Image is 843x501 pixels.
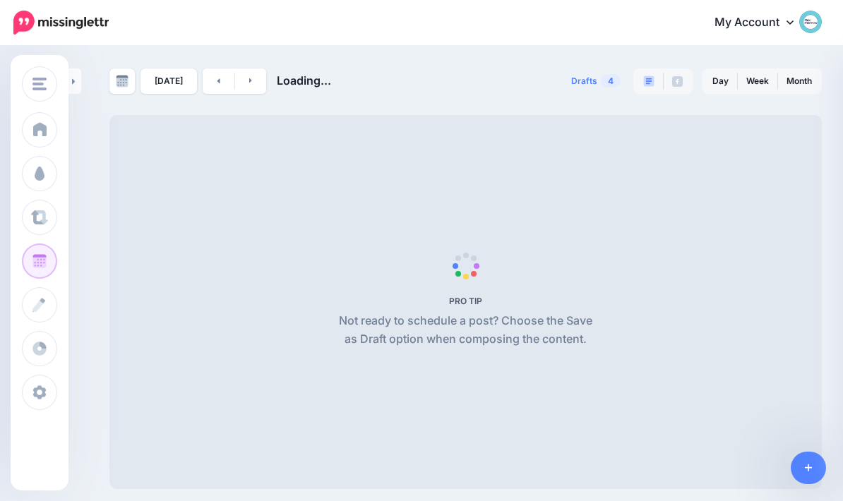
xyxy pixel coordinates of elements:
[571,77,597,85] span: Drafts
[738,70,777,92] a: Week
[333,296,598,306] h5: PRO TIP
[13,11,109,35] img: Missinglettr
[778,70,820,92] a: Month
[333,312,598,349] p: Not ready to schedule a post? Choose the Save as Draft option when composing the content.
[672,76,683,87] img: facebook-grey-square.png
[277,73,331,87] span: Loading...
[563,68,629,94] a: Drafts4
[700,6,822,40] a: My Account
[643,76,654,87] img: paragraph-boxed.png
[704,70,737,92] a: Day
[116,75,128,87] img: calendar-grey-darker.png
[601,74,621,87] span: 4
[140,68,197,94] a: [DATE]
[32,78,47,90] img: menu.png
